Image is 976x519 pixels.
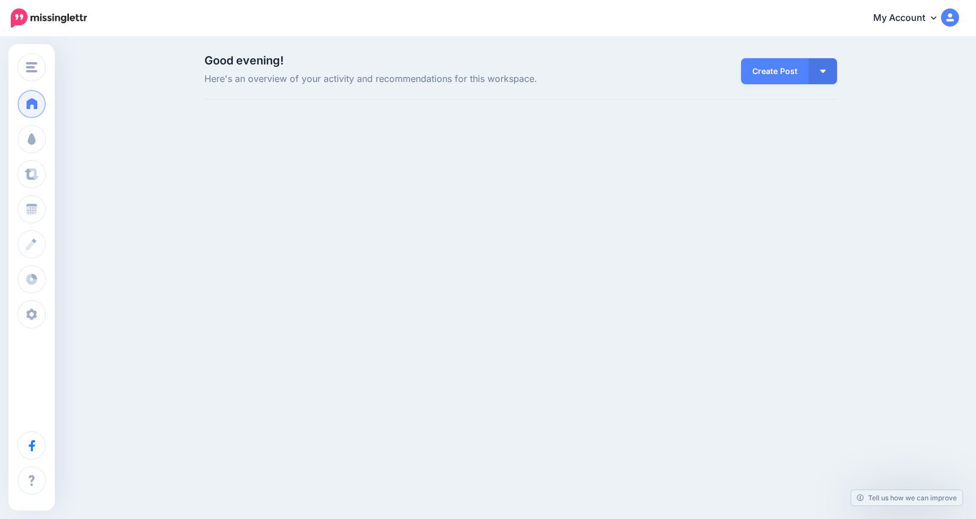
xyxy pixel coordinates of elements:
[862,5,959,32] a: My Account
[204,72,621,86] span: Here's an overview of your activity and recommendations for this workspace.
[26,62,37,72] img: menu.png
[851,490,962,505] a: Tell us how we can improve
[11,8,87,28] img: Missinglettr
[204,54,284,67] span: Good evening!
[741,58,809,84] a: Create Post
[820,70,826,73] img: arrow-down-white.png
